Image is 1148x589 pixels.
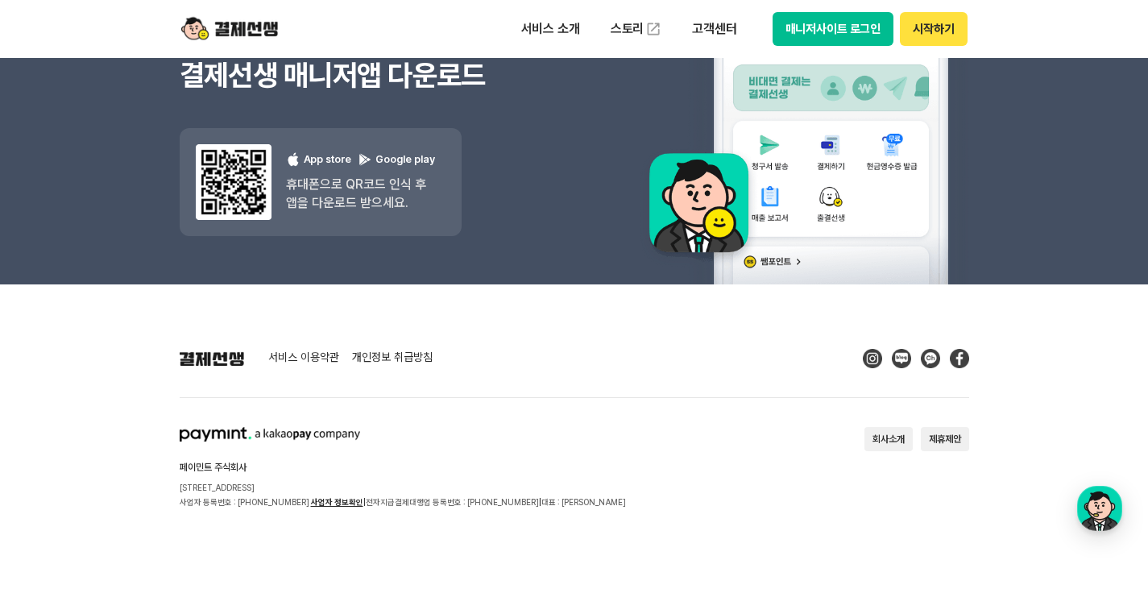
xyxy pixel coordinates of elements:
img: logo [181,14,278,44]
a: 스토리 [599,13,673,45]
button: 매니저사이트 로그인 [773,12,894,46]
button: 제휴제안 [921,427,969,451]
span: 대화 [147,442,167,454]
span: 설정 [249,441,268,454]
p: Google play [358,152,435,168]
p: 고객센터 [681,15,748,44]
a: 홈 [5,417,106,457]
a: 서비스 이용약관 [268,351,339,366]
img: 구글 플레이 로고 [358,152,372,167]
img: Kakao Talk [921,349,940,368]
img: 결제선생 로고 [180,351,244,366]
p: [STREET_ADDRESS] [180,480,626,495]
p: 서비스 소개 [510,15,591,44]
p: App store [286,152,351,168]
p: 사업자 등록번호 : [PHONE_NUMBER] 전자지급결제대행업 등록번호 : [PHONE_NUMBER] 대표 : [PERSON_NAME] [180,495,626,509]
a: 대화 [106,417,208,457]
img: paymint logo [180,427,360,442]
button: 시작하기 [900,12,967,46]
img: 앱 다운도르드 qr [196,144,271,220]
span: | [539,497,541,507]
span: 홈 [51,441,60,454]
img: Instagram [863,349,882,368]
a: 설정 [208,417,309,457]
img: Blog [892,349,911,368]
span: | [363,497,366,507]
img: Facebook [950,349,969,368]
a: 사업자 정보확인 [311,497,363,507]
p: 휴대폰으로 QR코드 인식 후 앱을 다운로드 받으세요. [286,175,435,212]
img: 애플 로고 [286,152,300,167]
img: 외부 도메인 오픈 [645,21,661,37]
button: 회사소개 [864,427,913,451]
a: 개인정보 취급방침 [352,351,433,366]
h2: 페이민트 주식회사 [180,462,626,472]
h3: 결제선생 매니저앱 다운로드 [180,56,574,96]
